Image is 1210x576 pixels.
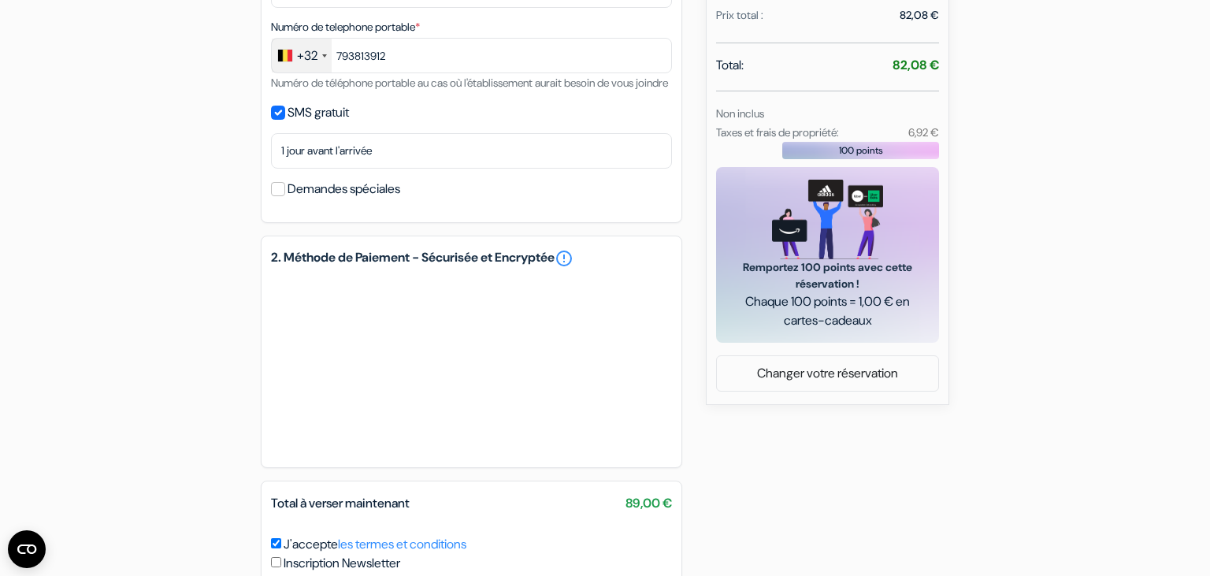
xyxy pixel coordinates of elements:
img: gift_card_hero_new.png [772,180,883,259]
span: 89,00 € [625,494,672,513]
small: Numéro de téléphone portable au cas où l'établissement aurait besoin de vous joindre [271,76,668,90]
div: +32 [297,46,317,65]
span: Total: [716,56,744,75]
a: Changer votre réservation [717,359,938,388]
label: Numéro de telephone portable [271,19,420,35]
label: J'accepte [284,535,466,554]
strong: 82,08 € [893,57,939,73]
label: Inscription Newsletter [284,554,400,573]
small: Non inclus [716,106,764,121]
span: Chaque 100 points = 1,00 € en cartes-cadeaux [735,292,920,330]
label: Demandes spéciales [288,178,400,200]
div: Prix total : [716,7,763,24]
button: Ouvrir le widget CMP [8,530,46,568]
iframe: Cadre de saisie sécurisé pour le paiement [268,271,675,458]
input: 470 12 34 56 [271,38,672,73]
h5: 2. Méthode de Paiement - Sécurisée et Encryptée [271,249,672,268]
label: SMS gratuit [288,102,349,124]
small: Taxes et frais de propriété: [716,125,839,139]
small: 6,92 € [908,125,939,139]
a: les termes et conditions [338,536,466,552]
span: Total à verser maintenant [271,495,410,511]
a: error_outline [555,249,573,268]
div: 82,08 € [900,7,939,24]
span: Remportez 100 points avec cette réservation ! [735,259,920,292]
div: Belgium (België): +32 [272,39,332,72]
span: 100 points [839,143,883,158]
